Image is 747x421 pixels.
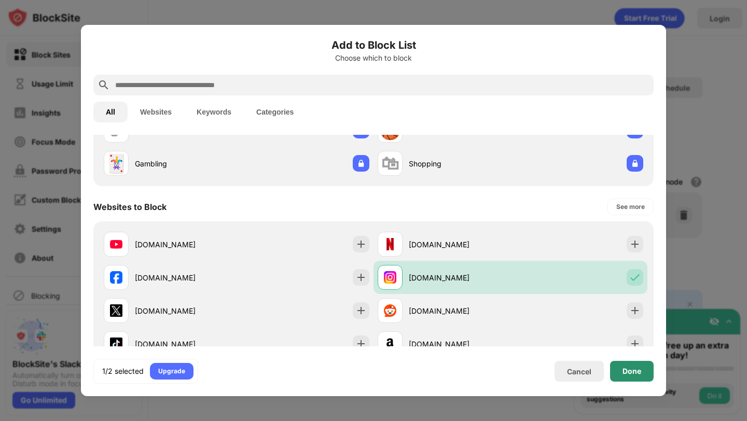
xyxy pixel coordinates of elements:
img: favicons [110,271,122,284]
div: Choose which to block [93,54,654,62]
div: [DOMAIN_NAME] [135,272,237,283]
div: [DOMAIN_NAME] [135,339,237,349]
img: favicons [384,338,396,350]
img: favicons [110,238,122,250]
img: favicons [384,304,396,317]
img: search.svg [98,79,110,91]
button: All [93,102,128,122]
button: Categories [244,102,306,122]
div: 🛍 [381,153,399,174]
div: 🃏 [105,153,127,174]
img: favicons [384,238,396,250]
div: Websites to Block [93,202,167,212]
div: Cancel [567,367,591,376]
div: Gambling [135,158,237,169]
div: [DOMAIN_NAME] [135,305,237,316]
div: 1/2 selected [102,366,144,376]
div: Upgrade [158,366,185,376]
div: [DOMAIN_NAME] [409,339,510,349]
h6: Add to Block List [93,37,654,53]
div: See more [616,202,645,212]
button: Keywords [184,102,244,122]
div: Done [622,367,641,375]
img: favicons [110,304,122,317]
button: Websites [128,102,184,122]
div: [DOMAIN_NAME] [135,239,237,250]
div: [DOMAIN_NAME] [409,305,510,316]
div: Shopping [409,158,510,169]
img: favicons [384,271,396,284]
div: [DOMAIN_NAME] [409,272,510,283]
img: favicons [110,338,122,350]
div: [DOMAIN_NAME] [409,239,510,250]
